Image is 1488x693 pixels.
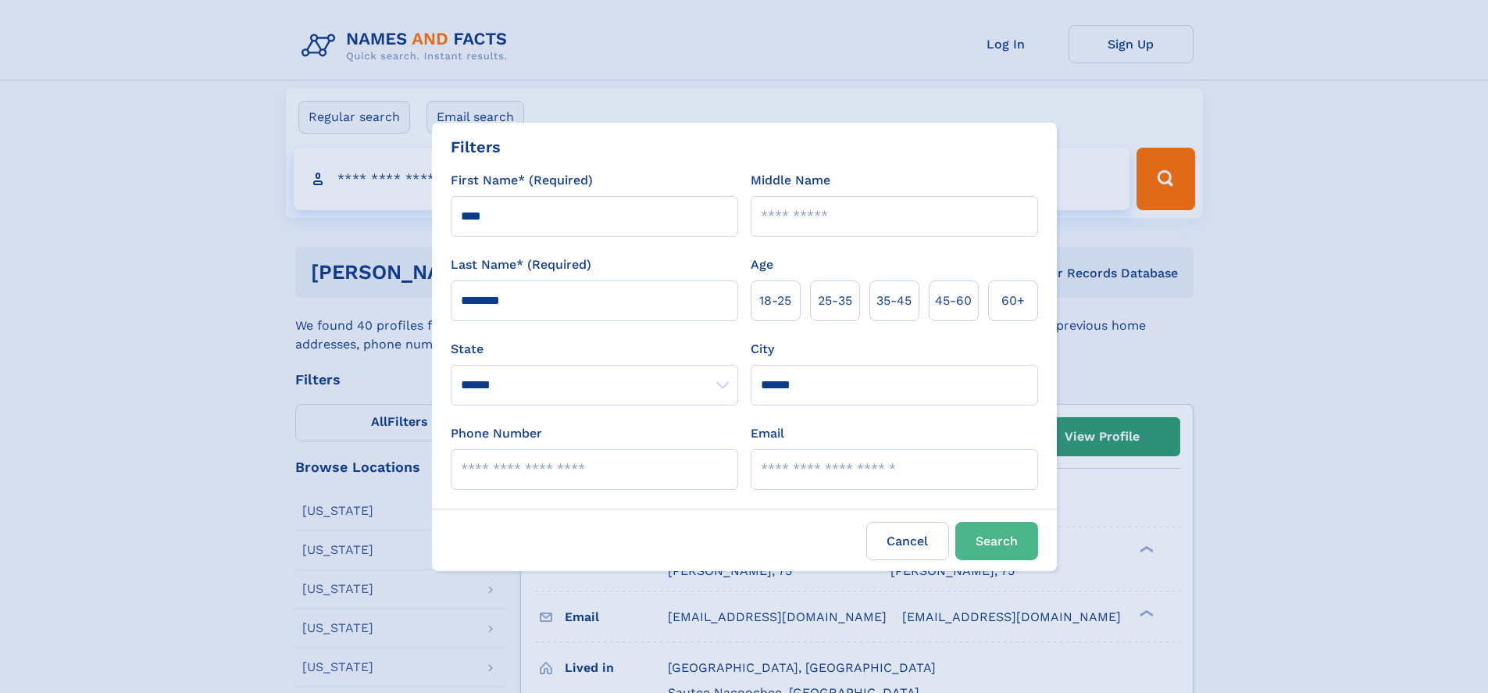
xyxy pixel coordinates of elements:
span: 25‑35 [818,291,852,310]
span: 45‑60 [935,291,972,310]
span: 35‑45 [876,291,912,310]
div: Filters [451,135,501,159]
button: Search [955,522,1038,560]
label: Cancel [866,522,949,560]
label: Email [751,424,784,443]
label: Age [751,255,773,274]
label: Last Name* (Required) [451,255,591,274]
label: Middle Name [751,171,830,190]
label: State [451,340,738,359]
label: City [751,340,774,359]
span: 60+ [1001,291,1025,310]
span: 18‑25 [759,291,791,310]
label: Phone Number [451,424,542,443]
label: First Name* (Required) [451,171,593,190]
